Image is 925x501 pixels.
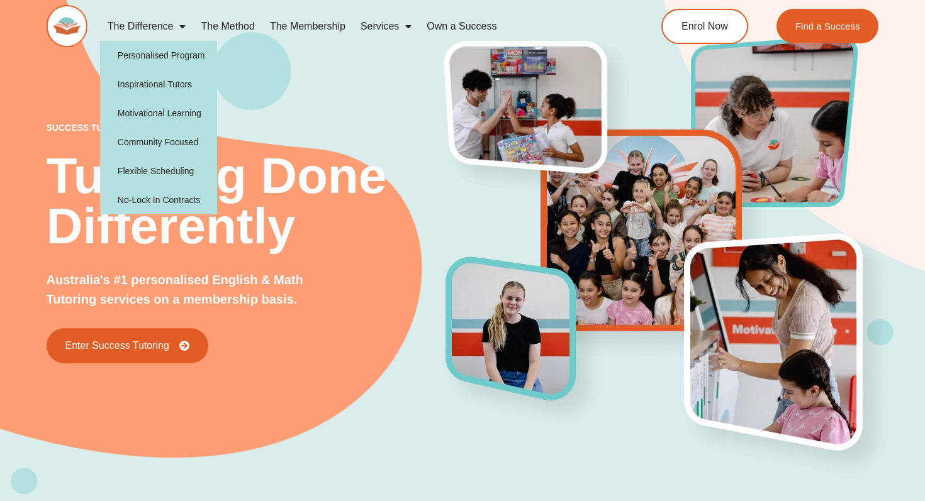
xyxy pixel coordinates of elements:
[100,41,218,214] ul: The Difference
[100,99,218,128] a: Motivational Learning
[661,9,748,44] a: Enrol Now
[100,12,614,41] nav: Menu
[47,151,446,251] h2: Tutoring Done Differently
[47,328,208,363] a: Enter Success Tutoring
[262,12,353,41] a: The Membership
[795,21,860,31] span: Find a Success
[100,185,218,214] a: No-Lock In Contracts
[709,359,925,501] iframe: Chat Widget
[47,270,339,309] p: Australia's #1 personalised English & Math Tutoring services on a membership basis.
[353,12,419,41] a: Services
[100,157,218,185] a: Flexible Scheduling
[100,128,218,157] a: Community Focused
[47,123,446,132] p: success tutoring
[100,41,218,70] a: Personalised Program
[419,12,504,41] a: Own a Success
[100,70,218,99] a: Inspirational Tutors
[776,9,879,43] a: Find a Success
[681,21,728,31] span: Enrol Now
[193,12,262,41] a: The Method
[100,12,194,41] a: The Difference
[65,341,169,351] span: Enter Success Tutoring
